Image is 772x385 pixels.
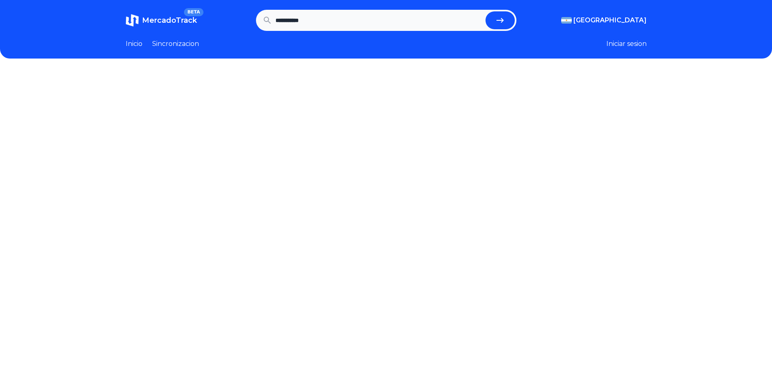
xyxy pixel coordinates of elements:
[184,8,203,16] span: BETA
[126,14,197,27] a: MercadoTrackBETA
[606,39,647,49] button: Iniciar sesion
[561,17,572,24] img: Argentina
[142,16,197,25] span: MercadoTrack
[561,15,647,25] button: [GEOGRAPHIC_DATA]
[126,39,142,49] a: Inicio
[573,15,647,25] span: [GEOGRAPHIC_DATA]
[152,39,199,49] a: Sincronizacion
[126,14,139,27] img: MercadoTrack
